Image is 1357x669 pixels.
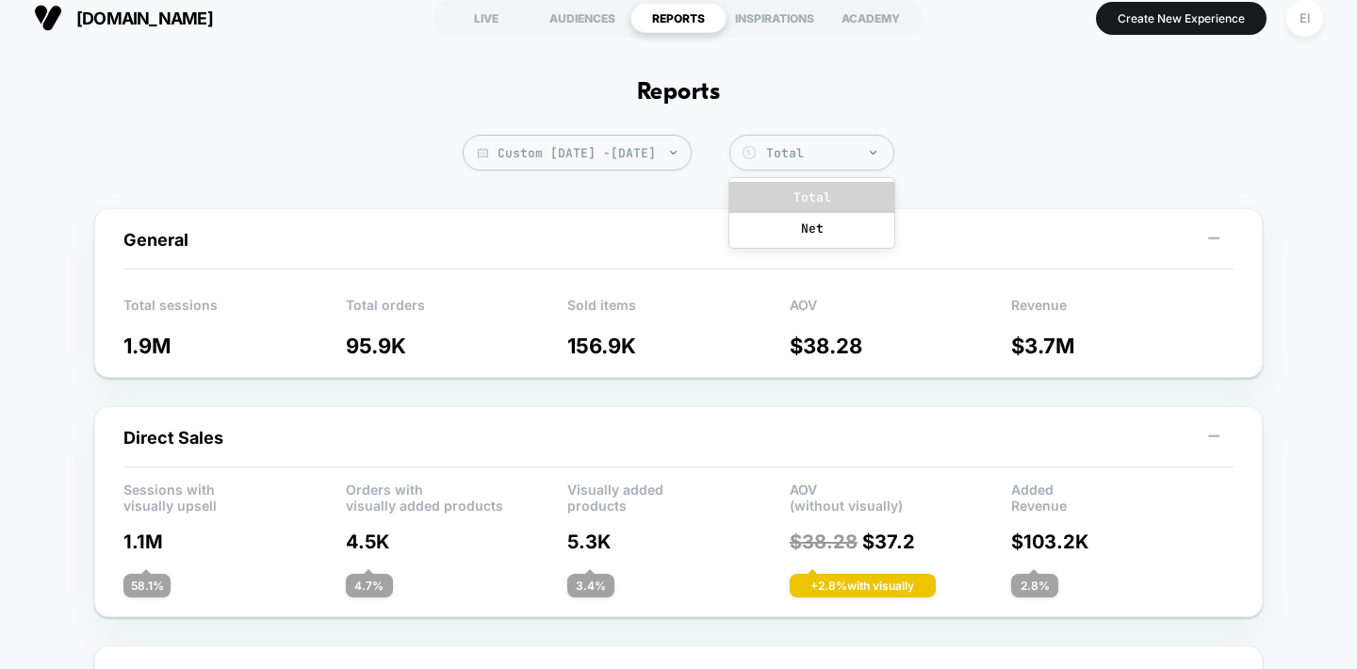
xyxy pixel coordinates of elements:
[123,574,171,597] div: 58.1 %
[438,3,534,33] div: LIVE
[790,530,1012,553] p: $ 37.2
[34,4,62,32] img: Visually logo
[123,334,346,358] p: 1.9M
[1096,2,1267,35] button: Create New Experience
[790,334,1012,358] p: $ 38.28
[567,530,790,553] p: 5.3K
[1011,334,1234,358] p: $ 3.7M
[729,213,894,244] div: Net
[823,3,919,33] div: ACADEMY
[346,297,568,325] p: Total orders
[123,481,346,510] p: Sessions with visually upsell
[123,530,346,553] p: 1.1M
[76,8,213,28] span: [DOMAIN_NAME]
[567,481,790,510] p: Visually added products
[1011,297,1234,325] p: Revenue
[727,3,823,33] div: INSPIRATIONS
[790,297,1012,325] p: AOV
[567,334,790,358] p: 156.9K
[746,148,751,157] tspan: $
[670,151,677,155] img: end
[346,574,393,597] div: 4.7 %
[870,151,876,155] img: end
[630,3,727,33] div: REPORTS
[346,334,568,358] p: 95.9K
[766,145,884,161] div: Total
[346,530,568,553] p: 4.5K
[1011,574,1058,597] div: 2.8 %
[567,297,790,325] p: Sold items
[28,3,219,33] button: [DOMAIN_NAME]
[1011,530,1234,553] p: $ 103.2K
[637,79,720,106] h1: Reports
[123,428,223,448] span: Direct Sales
[729,182,894,213] div: Total
[790,574,936,597] div: + 2.8 % with visually
[463,135,692,171] span: Custom [DATE] - [DATE]
[534,3,630,33] div: AUDIENCES
[790,530,858,553] span: $ 38.28
[567,574,614,597] div: 3.4 %
[1011,481,1234,510] p: Added Revenue
[346,481,568,510] p: Orders with visually added products
[123,230,188,250] span: General
[790,481,1012,510] p: AOV (without visually)
[123,297,346,325] p: Total sessions
[478,148,488,157] img: calendar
